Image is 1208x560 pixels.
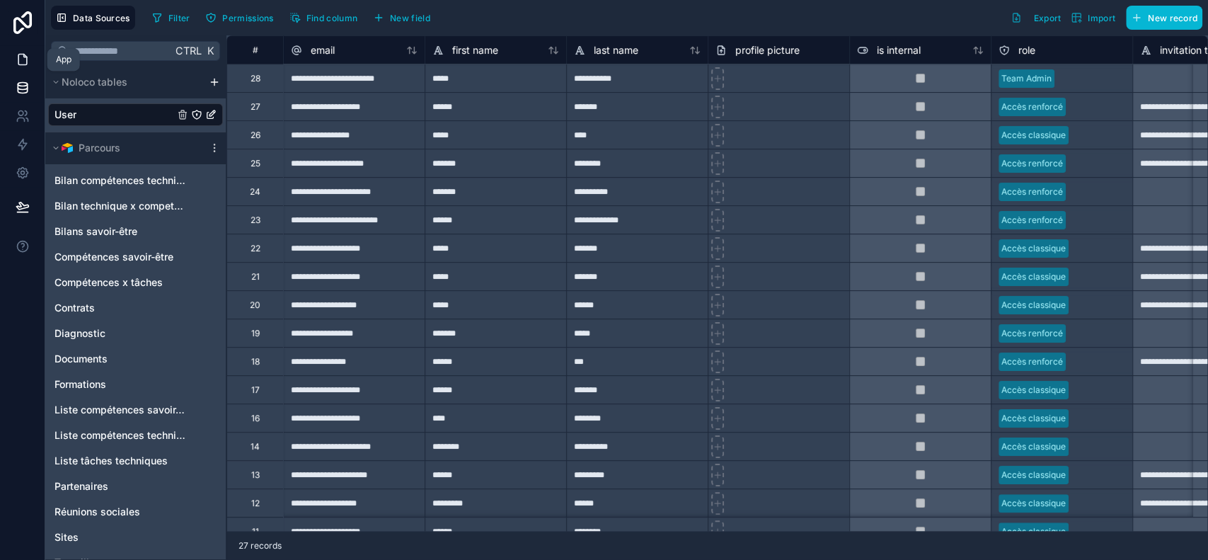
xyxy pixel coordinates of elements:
[1120,6,1202,30] a: New record
[1033,13,1061,23] span: Export
[1001,440,1066,453] div: Accès classique
[368,7,435,28] button: New field
[205,46,215,56] span: K
[1001,497,1066,510] div: Accès classique
[251,215,260,226] div: 23
[251,498,260,509] div: 12
[168,13,190,23] span: Filter
[1001,355,1063,368] div: Accès renforcé
[251,413,260,424] div: 16
[238,45,272,55] div: #
[390,13,430,23] span: New field
[1126,6,1202,30] button: New record
[1001,525,1066,538] div: Accès classique
[251,243,260,254] div: 22
[452,43,498,57] span: first name
[238,540,282,552] span: 27 records
[146,7,195,28] button: Filter
[1066,6,1120,30] button: Import
[250,186,260,198] div: 24
[200,7,284,28] a: Permissions
[251,469,260,481] div: 13
[251,101,260,113] div: 27
[1001,299,1066,312] div: Accès classique
[1001,101,1063,113] div: Accès renforcé
[251,384,260,396] div: 17
[252,526,259,537] div: 11
[174,42,203,59] span: Ctrl
[1001,384,1066,396] div: Accès classique
[251,158,260,169] div: 25
[251,271,260,282] div: 21
[1001,412,1066,425] div: Accès classique
[51,6,135,30] button: Data Sources
[251,328,260,339] div: 19
[311,43,335,57] span: email
[56,54,71,65] div: App
[1001,327,1063,340] div: Accès renforcé
[1001,129,1066,142] div: Accès classique
[1001,270,1066,283] div: Accès classique
[73,13,130,23] span: Data Sources
[1018,43,1035,57] span: role
[251,73,260,84] div: 28
[1001,185,1063,198] div: Accès renforcé
[1001,72,1052,85] div: Team Admin
[1001,214,1063,227] div: Accès renforcé
[284,7,362,28] button: Find column
[200,7,278,28] button: Permissions
[251,130,260,141] div: 26
[1088,13,1115,23] span: Import
[594,43,638,57] span: last name
[1148,13,1197,23] span: New record
[877,43,921,57] span: is internal
[735,43,800,57] span: profile picture
[222,13,273,23] span: Permissions
[1006,6,1066,30] button: Export
[250,299,260,311] div: 20
[1001,242,1066,255] div: Accès classique
[1001,469,1066,481] div: Accès classique
[306,13,357,23] span: Find column
[251,356,260,367] div: 18
[1001,157,1063,170] div: Accès renforcé
[251,441,260,452] div: 14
